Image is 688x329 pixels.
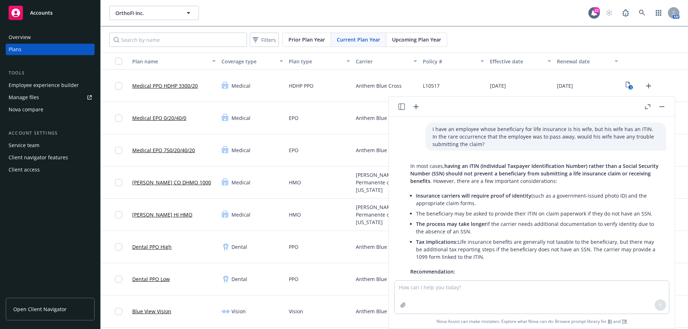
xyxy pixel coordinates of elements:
[231,275,247,283] span: Dental
[356,203,417,226] span: [PERSON_NAME] Permanente of [US_STATE]
[289,275,298,283] span: PPO
[115,179,122,186] input: Toggle Row Selected
[651,6,666,20] a: Switch app
[557,58,610,65] div: Renewal date
[231,114,250,122] span: Medical
[337,36,380,43] span: Current Plan Year
[115,243,122,251] input: Toggle Row Selected
[410,268,455,275] span: Recommendation:
[231,308,246,315] span: Vision
[6,44,95,55] a: Plans
[490,58,543,65] div: Effective date
[132,146,195,154] a: Medical EPO 750/20/40/20
[129,53,219,70] button: Plan name
[487,53,554,70] button: Effective date
[115,115,122,122] input: Toggle Row Selected
[410,163,659,184] span: having an ITIN (Individual Taxpayer Identification Number) rather than a Social Security Number (...
[132,308,171,315] a: Blue View Vision
[109,6,199,20] button: OrthoFi Inc.
[109,33,247,47] input: Search by name
[643,80,654,92] a: Upload Plan Documents
[635,6,649,20] a: Search
[13,305,67,313] span: Open Client Navigator
[410,162,659,185] p: In most cases, . However, there are a few important considerations:
[251,35,277,45] span: Filters
[6,104,95,115] a: Nova compare
[289,146,298,154] span: EPO
[115,82,122,89] input: Toggle Row Selected
[416,221,487,227] span: The process may take longer
[261,36,276,44] span: Filters
[392,36,441,43] span: Upcoming Plan Year
[6,140,95,151] a: Service team
[6,79,95,91] a: Employee experience builder
[356,58,409,65] div: Carrier
[132,275,170,283] a: Dental PPO Low
[289,179,301,186] span: HMO
[286,53,353,70] button: Plan type
[356,275,402,283] span: Anthem Blue Cross
[289,243,298,251] span: PPO
[416,208,659,219] li: The beneficiary may be asked to provide their ITIN on claim paperwork if they do not have an SSN.
[630,85,632,90] text: 3
[6,32,95,43] a: Overview
[433,125,659,148] p: I have an employee whose beneficiary for life insurance is his wife, but his wife has an ITIN. In...
[9,44,21,55] div: Plans
[289,82,314,89] span: HDHP PPO
[356,146,402,154] span: Anthem Blue Cross
[618,6,633,20] a: Report a Bug
[231,243,247,251] span: Dental
[221,58,275,65] div: Coverage type
[9,140,39,151] div: Service team
[416,190,659,208] li: (such as a government-issued photo ID) and the appropriate claim forms.
[356,171,417,194] span: [PERSON_NAME] Permanente of [US_STATE]
[416,237,659,262] li: Life insurance benefits are generally not taxable to the beneficiary, but there may be additional...
[9,92,39,103] div: Manage files
[132,243,172,251] a: Dental PPO High
[115,276,122,283] input: Toggle Row Selected
[6,152,95,163] a: Client navigator features
[219,53,286,70] button: Coverage type
[132,58,208,65] div: Plan name
[423,58,476,65] div: Policy #
[9,32,31,43] div: Overview
[115,211,122,218] input: Toggle Row Selected
[353,53,420,70] button: Carrier
[115,58,122,65] input: Select all
[490,82,506,89] span: [DATE]
[6,3,95,23] a: Accounts
[115,147,122,154] input: Toggle Row Selected
[289,114,298,122] span: EPO
[436,314,627,329] span: Nova Assist can make mistakes. Explore what Nova can do: Browse prompt library for and
[6,130,95,137] div: Account settings
[356,308,402,315] span: Anthem Blue Cross
[356,114,402,122] span: Anthem Blue Cross
[289,58,342,65] div: Plan type
[6,92,95,103] a: Manage files
[420,53,487,70] button: Policy #
[9,104,43,115] div: Nova compare
[231,211,250,218] span: Medical
[624,80,635,92] a: View Plan Documents
[622,318,627,324] a: TR
[608,318,612,324] a: BI
[132,114,186,122] a: Medical EPO 0/20/40/0
[132,179,211,186] a: [PERSON_NAME] CO DHMO 1000
[115,308,122,315] input: Toggle Row Selected
[30,10,53,16] span: Accounts
[132,211,192,218] a: [PERSON_NAME] HI HMO
[6,164,95,175] a: Client access
[557,82,573,89] span: [DATE]
[231,179,250,186] span: Medical
[9,79,79,91] div: Employee experience builder
[115,9,177,17] span: OrthoFi Inc.
[356,243,402,251] span: Anthem Blue Cross
[416,238,458,245] span: Tax Implications:
[9,164,40,175] div: Client access
[289,211,301,218] span: HMO
[356,82,402,89] span: Anthem Blue Cross
[593,7,600,14] div: 22
[6,69,95,77] div: Tools
[602,6,616,20] a: Start snowing
[288,36,325,43] span: Prior Plan Year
